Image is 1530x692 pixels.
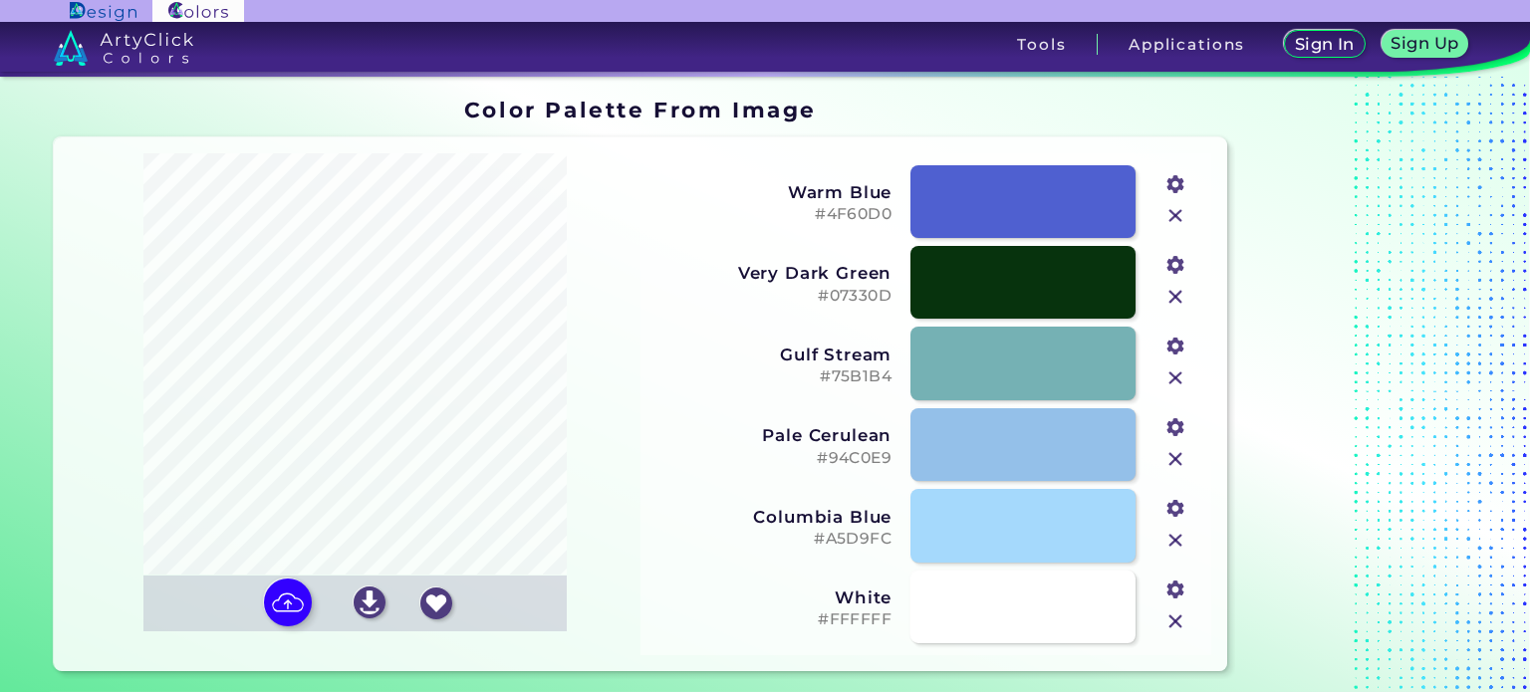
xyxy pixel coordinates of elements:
[1162,365,1188,391] img: icon_close.svg
[70,2,136,21] img: ArtyClick Design logo
[654,425,892,445] h3: Pale Cerulean
[1395,36,1456,51] h5: Sign Up
[354,586,385,618] img: icon_download_white.svg
[264,578,312,626] img: icon picture
[654,610,892,629] h5: #FFFFFF
[420,587,452,619] img: icon_favourite_white.svg
[654,345,892,364] h3: Gulf Stream
[1129,37,1245,52] h3: Applications
[654,205,892,224] h5: #4F60D0
[654,530,892,549] h5: #A5D9FC
[1298,37,1352,52] h5: Sign In
[54,30,194,66] img: logo_artyclick_colors_white.svg
[1162,528,1188,554] img: icon_close.svg
[654,507,892,527] h3: Columbia Blue
[654,449,892,468] h5: #94C0E9
[1017,37,1066,52] h3: Tools
[654,287,892,306] h5: #07330D
[1162,608,1188,634] img: icon_close.svg
[1162,284,1188,310] img: icon_close.svg
[654,367,892,386] h5: #75B1B4
[464,95,817,124] h1: Color Palette From Image
[1386,32,1464,57] a: Sign Up
[1162,446,1188,472] img: icon_close.svg
[654,182,892,202] h3: Warm Blue
[1288,32,1361,57] a: Sign In
[654,263,892,283] h3: Very Dark Green
[1162,203,1188,229] img: icon_close.svg
[654,587,892,607] h3: White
